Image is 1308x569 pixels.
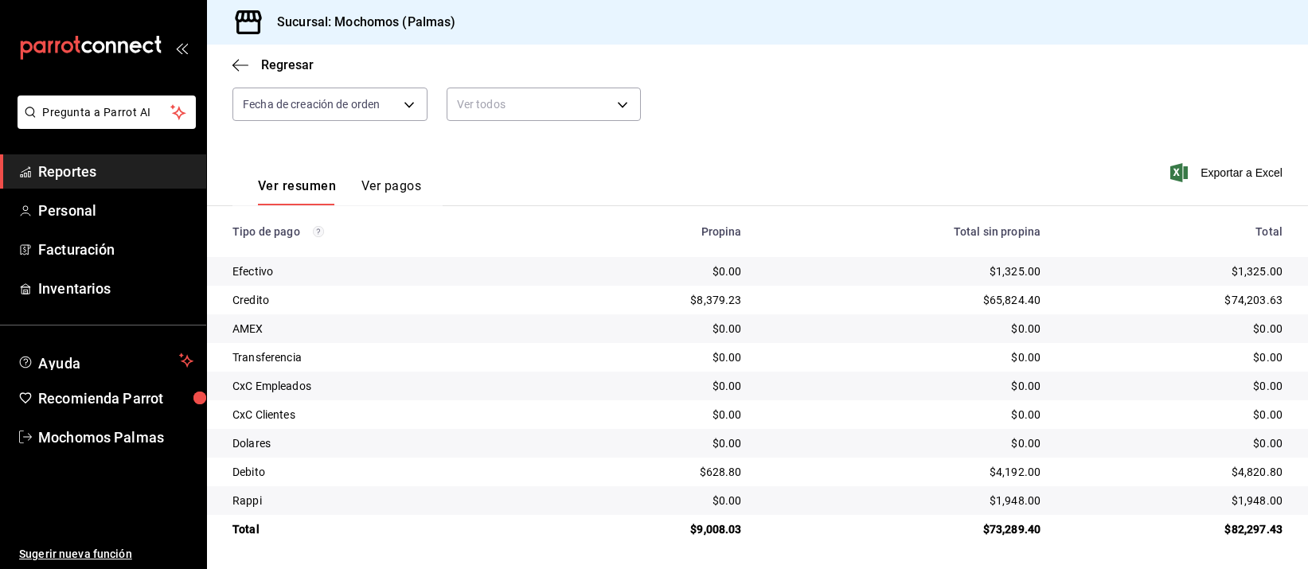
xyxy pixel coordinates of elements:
button: open_drawer_menu [175,41,188,54]
div: $0.00 [767,321,1041,337]
div: Total [1066,225,1283,238]
div: $9,008.03 [564,521,742,537]
div: Total sin propina [767,225,1041,238]
div: $1,948.00 [767,493,1041,509]
div: Credito [232,292,538,308]
div: Transferencia [232,349,538,365]
div: $4,192.00 [767,464,1041,480]
div: $0.00 [564,378,742,394]
svg: Los pagos realizados con Pay y otras terminales son montos brutos. [313,226,324,237]
span: Reportes [38,161,193,182]
div: Rappi [232,493,538,509]
span: Sugerir nueva función [19,546,193,563]
div: Dolares [232,435,538,451]
div: Ver todos [447,88,642,121]
span: Mochomos Palmas [38,427,193,448]
div: $82,297.43 [1066,521,1283,537]
div: $1,325.00 [767,263,1041,279]
div: navigation tabs [258,178,421,205]
span: Recomienda Parrot [38,388,193,409]
div: $0.00 [767,378,1041,394]
div: CxC Clientes [232,407,538,423]
span: Facturación [38,239,193,260]
span: Ayuda [38,351,173,370]
div: $0.00 [1066,435,1283,451]
div: Tipo de pago [232,225,538,238]
div: Efectivo [232,263,538,279]
span: Fecha de creación de orden [243,96,380,112]
div: $0.00 [1066,321,1283,337]
div: $0.00 [767,435,1041,451]
div: $0.00 [1066,378,1283,394]
a: Pregunta a Parrot AI [11,115,196,132]
div: $0.00 [564,435,742,451]
button: Ver resumen [258,178,336,205]
button: Regresar [232,57,314,72]
button: Pregunta a Parrot AI [18,95,196,129]
div: $74,203.63 [1066,292,1283,308]
h3: Sucursal: Mochomos (Palmas) [264,13,456,32]
div: $0.00 [1066,407,1283,423]
div: $0.00 [564,493,742,509]
div: $0.00 [564,349,742,365]
div: AMEX [232,321,538,337]
div: $0.00 [1066,349,1283,365]
div: $8,379.23 [564,292,742,308]
button: Exportar a Excel [1173,163,1283,182]
div: Debito [232,464,538,480]
div: $4,820.80 [1066,464,1283,480]
div: $0.00 [564,321,742,337]
div: $628.80 [564,464,742,480]
div: Total [232,521,538,537]
span: Pregunta a Parrot AI [43,104,171,121]
div: $0.00 [564,263,742,279]
div: Propina [564,225,742,238]
div: $1,948.00 [1066,493,1283,509]
span: Regresar [261,57,314,72]
div: $0.00 [564,407,742,423]
button: Ver pagos [361,178,421,205]
div: $73,289.40 [767,521,1041,537]
span: Personal [38,200,193,221]
div: $65,824.40 [767,292,1041,308]
div: $0.00 [767,349,1041,365]
div: CxC Empleados [232,378,538,394]
span: Inventarios [38,278,193,299]
div: $0.00 [767,407,1041,423]
div: $1,325.00 [1066,263,1283,279]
